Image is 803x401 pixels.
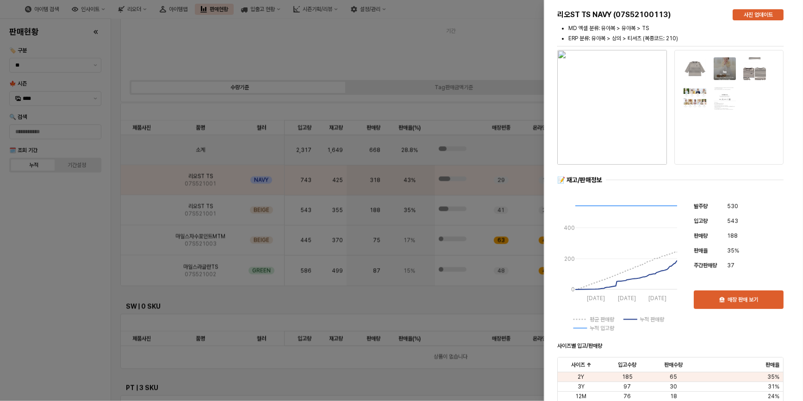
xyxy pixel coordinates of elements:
strong: 사이즈별 입고/판매량 [557,343,602,349]
span: 판매율 [694,247,708,254]
span: 37 [727,261,735,270]
span: 입고수량 [618,361,636,369]
span: 188 [727,231,738,241]
p: 매장 판매 보기 [728,296,758,303]
div: 📝 재고/판매정보 [557,176,602,185]
span: 24% [768,393,779,400]
li: MD 엑셀 분류: 유아복 > 유아복 > TS [568,24,784,32]
span: 판매량 [694,233,708,239]
li: ERP 분류: 유아복 > 상의 > 티셔츠 (복종코드: 210) [568,34,784,43]
span: 판매율 [766,361,779,369]
span: 35% [767,373,779,381]
button: 매장 판매 보기 [694,290,784,309]
span: 30 [670,383,677,390]
span: 판매수량 [664,361,683,369]
span: 530 [727,202,738,211]
span: 사이즈 [571,361,585,369]
span: 35% [727,246,739,255]
span: 65 [670,373,677,381]
span: 2Y [578,373,584,381]
span: 76 [623,393,631,400]
h5: 리오ST TS NAVY (07S52100113) [557,10,725,19]
p: 사진 업데이트 [744,11,773,19]
button: 사진 업데이트 [733,9,784,20]
span: 31% [768,383,779,390]
span: 3Y [578,383,585,390]
span: 주간판매량 [694,262,717,269]
span: 12M [575,393,586,400]
span: 18 [670,393,677,400]
span: 185 [622,373,633,381]
span: 입고량 [694,218,708,224]
span: 발주량 [694,203,708,210]
span: 543 [727,216,738,226]
span: 97 [623,383,631,390]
